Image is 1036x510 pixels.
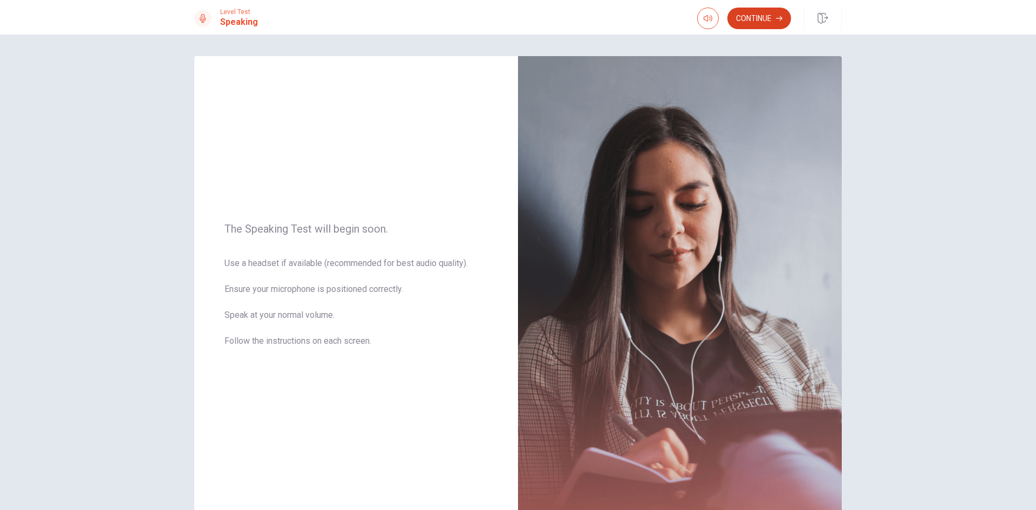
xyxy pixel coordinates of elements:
[220,8,258,16] span: Level Test
[224,257,488,361] span: Use a headset if available (recommended for best audio quality). Ensure your microphone is positi...
[727,8,791,29] button: Continue
[220,16,258,29] h1: Speaking
[224,222,488,235] span: The Speaking Test will begin soon.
